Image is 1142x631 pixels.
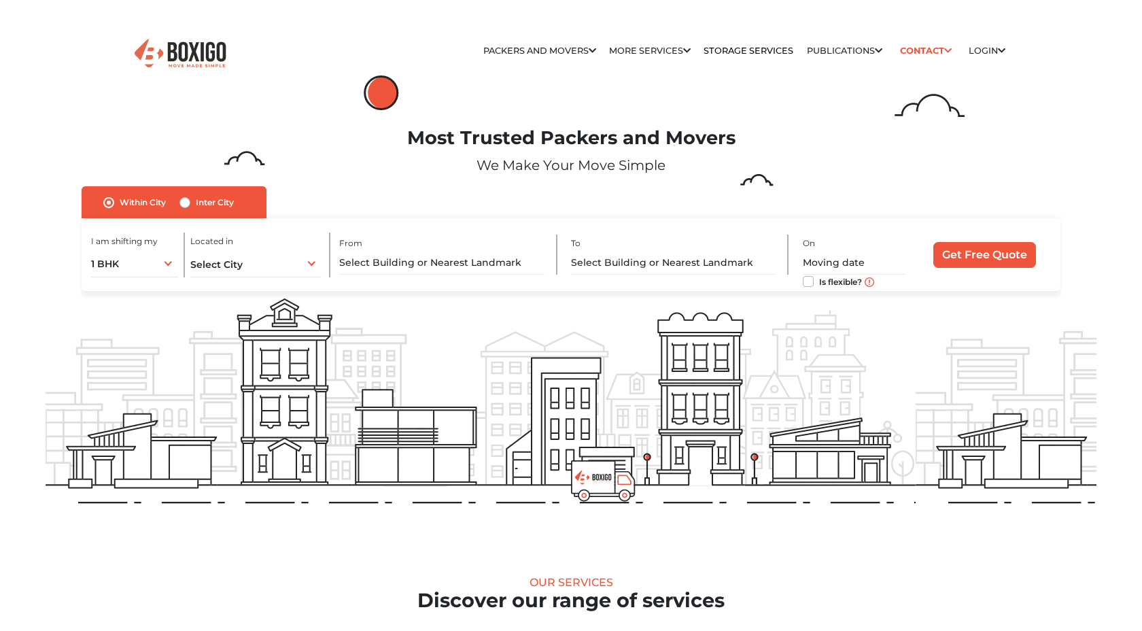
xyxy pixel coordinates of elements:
a: Storage Services [704,46,793,56]
label: On [803,237,815,250]
img: boxigo_prackers_and_movers_truck [571,460,636,502]
label: I am shifting my [91,235,158,248]
label: Within City [120,194,166,211]
input: Select Building or Nearest Landmark [339,251,544,275]
h1: Most Trusted Packers and Movers [46,127,1096,150]
label: From [339,237,362,250]
a: Contact [895,40,956,61]
img: Boxigo [133,37,228,71]
input: Select Building or Nearest Landmark [571,251,776,275]
p: We Make Your Move Simple [46,155,1096,175]
label: Inter City [196,194,234,211]
a: More services [609,46,691,56]
a: Packers and Movers [483,46,596,56]
input: Moving date [803,251,906,275]
span: Select City [190,258,243,271]
img: move_date_info [865,277,874,287]
h2: Discover our range of services [46,589,1096,613]
a: Publications [807,46,882,56]
span: 1 BHK [91,258,119,270]
div: Our Services [46,576,1096,589]
a: Login [969,46,1005,56]
input: Get Free Quote [933,242,1036,268]
label: Located in [190,235,233,248]
label: Is flexible? [819,273,862,288]
label: To [571,237,581,250]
